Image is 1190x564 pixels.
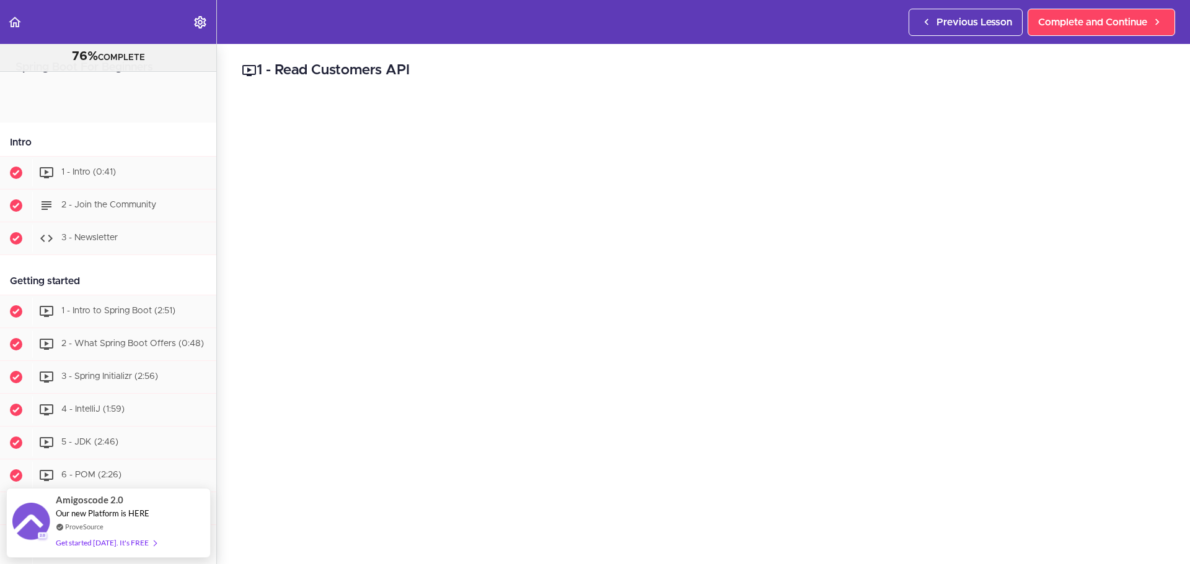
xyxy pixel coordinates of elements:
a: Previous Lesson [909,9,1023,36]
a: ProveSource [65,521,104,532]
svg: Back to course curriculum [7,15,22,30]
div: COMPLETE [15,49,201,65]
span: 3 - Newsletter [61,233,118,242]
span: 3 - Spring Initializr (2:56) [61,372,158,381]
img: provesource social proof notification image [12,503,50,543]
span: 1 - Intro to Spring Boot (2:51) [61,306,175,315]
span: 1 - Intro (0:41) [61,168,116,176]
div: Get started [DATE]. It's FREE [56,536,156,550]
svg: Settings Menu [193,15,208,30]
span: 2 - What Spring Boot Offers (0:48) [61,339,204,348]
h2: 1 - Read Customers API [242,60,1165,81]
span: 4 - IntelliJ (1:59) [61,405,125,414]
span: 5 - JDK (2:46) [61,438,118,446]
span: Our new Platform is HERE [56,508,149,518]
span: Amigoscode 2.0 [56,493,123,507]
span: Complete and Continue [1038,15,1147,30]
span: 76% [72,50,98,63]
span: Previous Lesson [937,15,1012,30]
span: 2 - Join the Community [61,201,156,209]
span: 6 - POM (2:26) [61,471,121,479]
a: Complete and Continue [1028,9,1175,36]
